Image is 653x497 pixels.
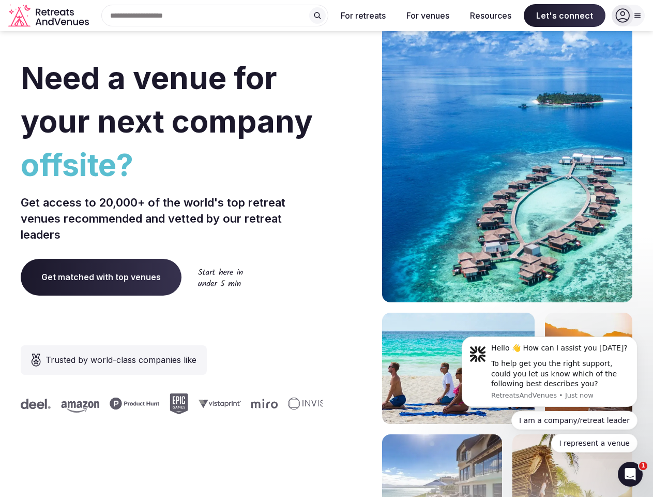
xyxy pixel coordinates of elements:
img: yoga on tropical beach [382,313,535,424]
span: offsite? [21,143,323,186]
button: For venues [398,4,458,27]
button: For retreats [332,4,394,27]
a: Visit the homepage [8,4,91,27]
svg: Deel company logo [13,399,43,409]
img: Start here in under 5 min [198,268,243,286]
iframe: Intercom live chat [618,462,643,487]
svg: Retreats and Venues company logo [8,4,91,27]
p: Get access to 20,000+ of the world's top retreat venues recommended and vetted by our retreat lea... [21,195,323,242]
iframe: Intercom notifications message [446,327,653,459]
svg: Invisible company logo [281,398,338,410]
button: Resources [462,4,520,27]
span: Need a venue for your next company [21,59,313,140]
svg: Vistaprint company logo [191,399,234,408]
img: woman sitting in back of truck with camels [545,313,632,424]
span: Trusted by world-class companies like [45,354,196,366]
a: Get matched with top venues [21,259,181,295]
span: 1 [639,462,647,470]
svg: Miro company logo [244,399,270,408]
span: Let's connect [524,4,605,27]
svg: Epic Games company logo [162,393,181,414]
